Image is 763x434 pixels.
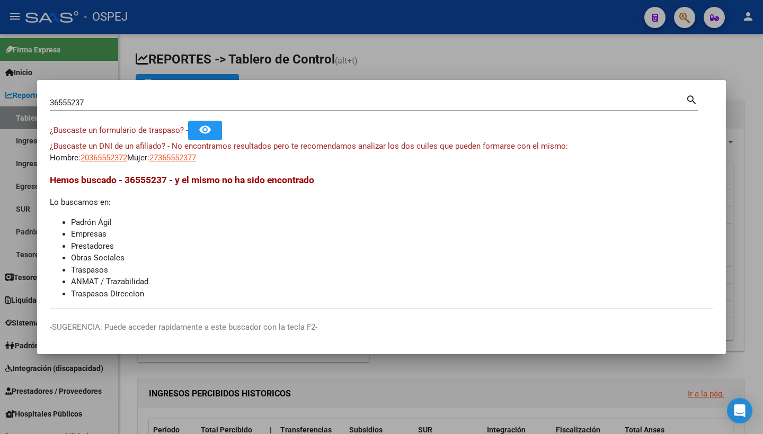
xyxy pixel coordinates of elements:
div: Lo buscamos en: [50,173,713,300]
div: Open Intercom Messenger [727,398,752,423]
mat-icon: remove_red_eye [199,123,211,136]
li: ANMAT / Trazabilidad [71,276,713,288]
mat-icon: search [686,93,698,105]
span: ¿Buscaste un formulario de traspaso? - [50,125,188,135]
span: 27365552377 [149,153,196,162]
li: Empresas [71,228,713,240]
span: ¿Buscaste un DNI de un afiliado? - No encontramos resultados pero te recomendamos analizar los do... [50,141,568,151]
p: -SUGERENCIA: Puede acceder rapidamente a este buscador con la tecla F2- [50,321,713,333]
li: Traspasos Direccion [71,288,713,300]
span: Hemos buscado - 36555237 - y el mismo no ha sido encontrado [50,175,314,185]
li: Obras Sociales [71,252,713,264]
span: 20365552372 [81,153,127,162]
div: Hombre: Mujer: [50,140,713,164]
li: Prestadores [71,240,713,252]
li: Padrón Ágil [71,216,713,229]
li: Traspasos [71,264,713,276]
